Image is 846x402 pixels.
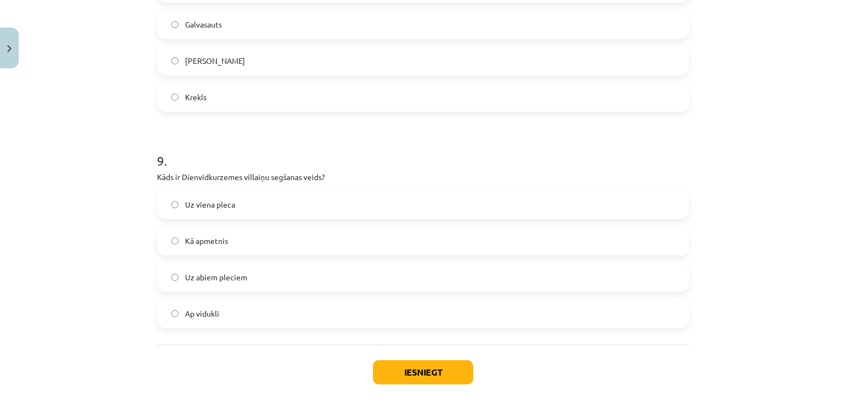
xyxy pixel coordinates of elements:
[171,94,178,101] input: Krekls
[185,199,235,210] span: Uz viena pleca
[185,55,245,67] span: [PERSON_NAME]
[157,171,689,183] p: Kāds ir Dienvidkurzemes villaiņu segšanas veids?
[157,134,689,168] h1: 9 .
[171,237,178,245] input: Kā apmetnis
[171,57,178,64] input: [PERSON_NAME]
[171,274,178,281] input: Uz abiem pleciem
[185,308,219,319] span: Ap vidukli
[171,21,178,28] input: Galvasauts
[185,235,228,247] span: Kā apmetnis
[171,310,178,317] input: Ap vidukli
[171,201,178,208] input: Uz viena pleca
[185,19,222,30] span: Galvasauts
[373,360,473,384] button: Iesniegt
[7,45,12,52] img: icon-close-lesson-0947bae3869378f0d4975bcd49f059093ad1ed9edebbc8119c70593378902aed.svg
[185,271,247,283] span: Uz abiem pleciem
[185,91,207,103] span: Krekls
